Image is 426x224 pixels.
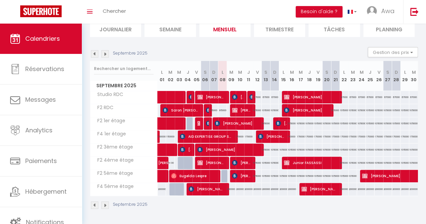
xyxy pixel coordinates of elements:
li: Mensuel [199,21,251,37]
th: 11 [244,61,253,91]
div: 150000 [166,130,175,143]
div: 105000 [322,143,331,156]
div: 67000 [392,91,401,103]
div: 200000 [357,183,366,195]
div: 105000 [270,104,279,117]
div: 105000 [383,104,392,117]
div: 105000 [357,143,366,156]
div: 105000 [331,170,340,182]
div: 170000 [236,130,244,143]
span: Awa [381,7,395,15]
div: 105000 [374,117,383,130]
abbr: V [256,69,259,75]
div: 105000 [340,104,349,117]
p: Septembre 2025 [113,201,148,208]
div: 105000 [296,170,305,182]
div: 105000 [349,157,357,169]
div: 105000 [366,117,374,130]
span: [PERSON_NAME] [232,169,252,182]
span: Réservations [25,65,64,73]
abbr: J [308,69,311,75]
div: 105000 [305,143,314,156]
div: 200000 [158,183,166,195]
abbr: M [290,69,294,75]
div: 105000 [322,117,331,130]
div: 67000 [366,91,374,103]
div: 105000 [262,157,270,169]
div: 67000 [357,91,366,103]
abbr: L [161,69,163,75]
abbr: V [195,69,198,75]
th: 24 [357,61,366,91]
abbr: M [229,69,233,75]
div: 170000 [331,130,340,143]
div: 105000 [392,117,401,130]
div: 105000 [383,143,392,156]
p: Septembre 2025 [113,50,148,57]
div: 105000 [400,104,409,117]
abbr: L [222,69,224,75]
div: 105000 [340,170,349,182]
div: 105000 [357,117,366,130]
span: [PERSON_NAME] [197,143,259,156]
abbr: D [212,69,216,75]
span: [PERSON_NAME] [284,104,329,117]
div: 200000 [400,183,409,195]
div: 200000 [349,183,357,195]
div: 170000 [357,130,366,143]
div: 105000 [296,143,305,156]
div: 95000 [209,104,218,117]
span: Septembre 2025 [90,81,157,91]
div: 105000 [340,157,349,169]
div: 105000 [400,157,409,169]
th: 02 [166,61,175,91]
div: 200000 [270,183,279,195]
span: F2 RDC [91,104,117,111]
button: Ouvrir le widget de chat LiveChat [5,3,26,23]
span: [PERSON_NAME] [PERSON_NAME] [232,104,252,117]
div: 105000 [392,143,401,156]
span: Eugelda Lespre [171,169,216,182]
span: F4 5ème étage [91,183,135,190]
span: [PERSON_NAME] [249,91,252,103]
div: 105000 [262,117,270,130]
div: 105000 [296,117,305,130]
div: 67000 [340,91,349,103]
abbr: D [273,69,276,75]
div: 67000 [409,91,418,103]
div: 200000 [383,183,392,195]
th: 14 [270,61,279,91]
div: 105000 [279,143,288,156]
div: 105000 [262,170,270,182]
div: 105000 [331,104,340,117]
li: Journalier [90,21,141,37]
div: 105000 [349,170,357,182]
div: 67000 [270,91,279,103]
div: 105000 [374,104,383,117]
abbr: J [187,69,189,75]
th: 04 [184,61,192,91]
div: 105000 [305,170,314,182]
span: [PERSON_NAME] [197,117,200,130]
div: 105000 [366,157,374,169]
div: 170000 [288,130,296,143]
th: 01 [158,61,166,91]
abbr: S [264,69,267,75]
div: 105000 [279,170,288,182]
th: 25 [366,61,374,91]
span: Abdourahim Ba [189,91,191,103]
div: 105000 [349,104,357,117]
div: 170000 [374,130,383,143]
th: 17 [296,61,305,91]
div: 170000 [366,130,374,143]
div: 105000 [270,157,279,169]
th: 19 [314,61,323,91]
div: 170000 [340,130,349,143]
div: 105000 [314,170,323,182]
div: 105000 [314,143,323,156]
abbr: L [404,69,406,75]
img: logout [410,7,419,16]
div: 105000 [331,143,340,156]
div: 105000 [400,117,409,130]
div: 105000 [322,170,331,182]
